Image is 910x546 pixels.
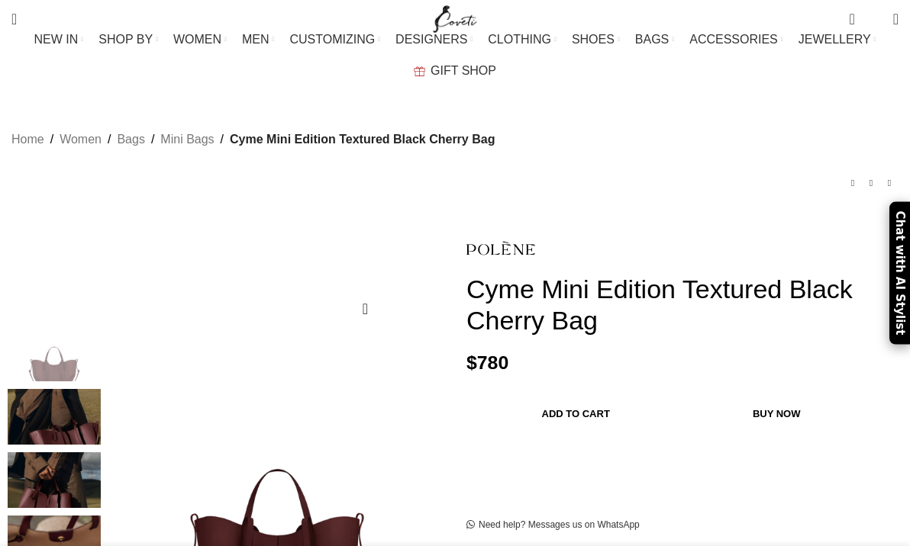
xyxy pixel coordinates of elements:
span: Cyme Mini Edition Textured Black Cherry Bag [230,130,495,149]
a: SHOES [572,24,620,55]
nav: Breadcrumb [11,130,495,149]
a: Site logo [430,11,481,24]
img: Polene bags [8,452,101,508]
span: NEW IN [34,32,79,47]
a: 0 [841,4,862,34]
a: Search [4,4,24,34]
a: Previous product [844,174,862,192]
a: Next product [880,174,899,192]
span: ACCESSORIES [689,32,778,47]
a: Home [11,130,44,149]
img: Polene bag [8,389,101,445]
a: DESIGNERS [395,24,473,55]
a: NEW IN [34,24,84,55]
a: ACCESSORIES [689,24,783,55]
iframe: Secure express checkout frame [484,442,545,473]
div: My Wishlist [866,4,882,34]
a: Mini Bags [160,130,214,149]
a: GIFT SHOP [414,56,496,86]
span: 0 [850,8,862,19]
bdi: 780 [466,352,508,373]
a: Need help? Messages us on WhatsApp [466,519,640,532]
a: Bags [117,130,144,149]
span: SHOP BY [98,32,153,47]
h1: Cyme Mini Edition Textured Black Cherry Bag [466,274,899,336]
img: Polene [466,230,535,266]
a: BAGS [635,24,674,55]
span: CUSTOMIZING [289,32,375,47]
a: MEN [242,24,274,55]
span: SHOES [572,32,615,47]
span: $ [466,352,477,373]
span: GIFT SHOP [431,63,496,78]
span: JEWELLERY [799,32,871,47]
a: JEWELLERY [799,24,876,55]
div: Main navigation [4,24,906,86]
span: 0 [870,15,881,27]
span: DESIGNERS [395,32,467,47]
a: CLOTHING [488,24,557,55]
a: Women [60,130,102,149]
span: BAGS [635,32,669,47]
img: GiftBag [414,66,425,76]
button: Add to cart [474,398,677,430]
span: CLOTHING [488,32,551,47]
a: WOMEN [173,24,227,55]
a: SHOP BY [98,24,158,55]
span: MEN [242,32,269,47]
span: WOMEN [173,32,221,47]
a: CUSTOMIZING [289,24,380,55]
img: Polene [8,326,101,381]
button: Buy now [685,398,868,430]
